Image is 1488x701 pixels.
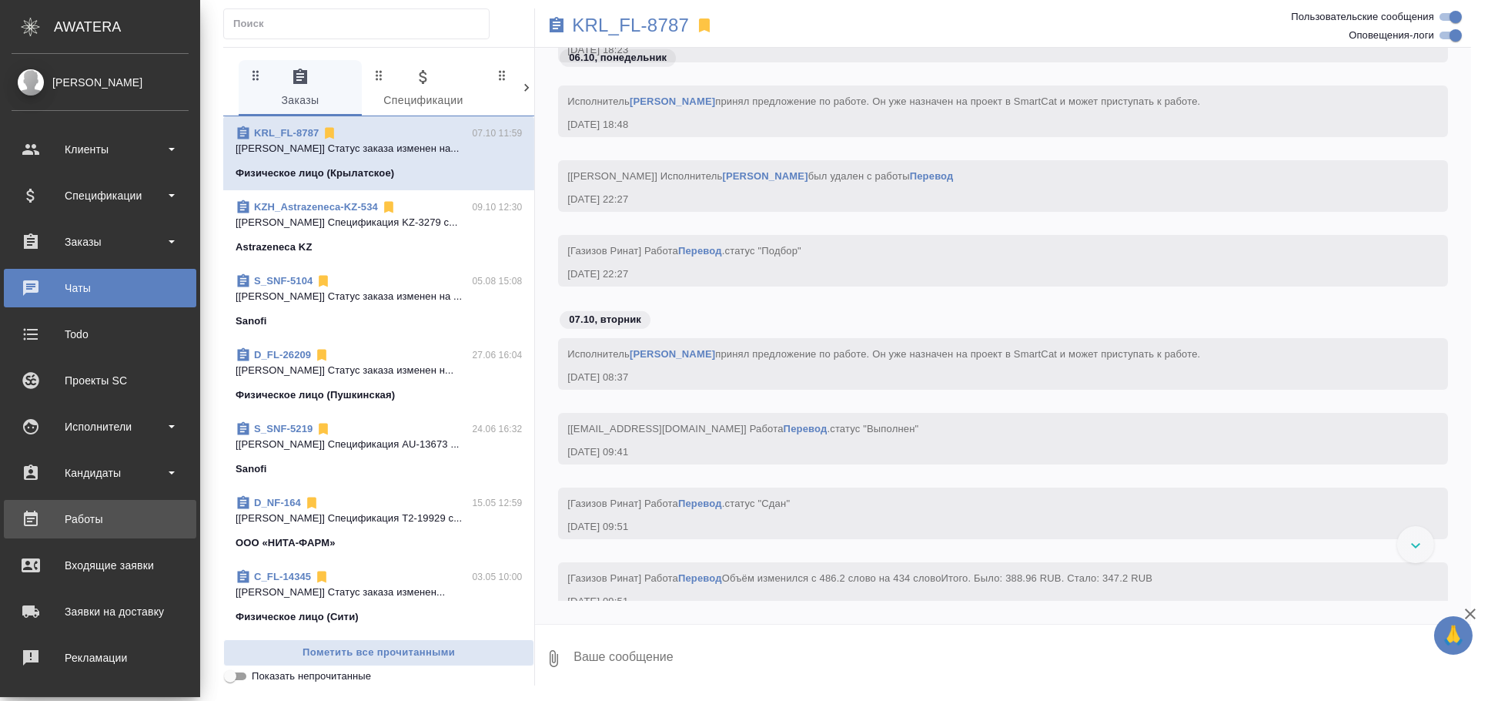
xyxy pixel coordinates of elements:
p: [[PERSON_NAME]] Статус заказа изменен на ... [236,289,522,304]
span: статус "Подбор" [725,245,801,257]
p: [[PERSON_NAME]] Статус заказа изменен н... [236,363,522,378]
button: Пометить все прочитанными [223,639,534,666]
a: C_FL-14345 [254,571,311,582]
span: Пользовательские сообщения [1291,9,1434,25]
p: 03.05 10:00 [473,569,523,585]
span: Оповещения-логи [1349,28,1434,43]
a: D_NF-164 [254,497,301,508]
a: Todo [4,315,196,354]
p: Физическое лицо (Сити) [236,609,359,625]
span: Исполнитель принял предложение по работе . Он уже назначен на проект в SmartCat и может приступат... [567,348,1200,360]
p: 07.10 11:59 [473,126,523,141]
svg: Отписаться [304,495,319,511]
a: KZH_Astrazeneca-KZ-534 [254,201,378,213]
p: Sanofi [236,461,267,477]
a: Входящие заявки [4,546,196,585]
p: Физическое лицо (Пушкинская) [236,387,395,403]
svg: Отписаться [316,273,331,289]
svg: Отписаться [322,126,337,141]
p: 27.06 16:04 [473,347,523,363]
span: статус "Сдан" [725,498,791,509]
p: 24.06 16:32 [473,421,523,437]
div: Клиенты [12,138,189,161]
span: [[PERSON_NAME]] Исполнитель был удален с работы [567,170,953,182]
div: [DATE] 08:37 [567,370,1394,385]
p: 15.05 12:59 [473,495,523,511]
p: 07.10, вторник [569,312,641,327]
div: Входящие заявки [12,554,189,577]
p: Astrazeneca KZ [236,240,313,255]
input: Поиск [233,13,489,35]
span: 🙏 [1440,619,1466,652]
div: Todo [12,323,189,346]
svg: Отписаться [316,421,331,437]
span: [Газизов Ринат] Работа Объём изменился с 486.2 слово на 434 слово [567,572,1152,584]
a: Чаты [4,269,196,307]
div: Работы [12,508,189,531]
a: Перевод [784,423,828,434]
div: Заявки на доставку [12,600,189,623]
span: Исполнитель принял предложение по работе . Он уже назначен на проект в SmartCat и может приступат... [567,96,1200,107]
div: [DATE] 22:27 [567,267,1394,282]
a: S_SNF-5219 [254,423,313,434]
div: S_SNF-510405.08 15:08[[PERSON_NAME]] Статус заказа изменен на ...Sanofi [223,264,534,338]
p: [[PERSON_NAME]] Спецификация KZ-3279 с... [236,215,522,230]
a: S_SNF-5104 [254,275,313,287]
a: Проекты SC [4,361,196,400]
p: Sanofi [236,314,267,329]
a: Перевод [910,170,954,182]
a: [PERSON_NAME] [630,348,715,360]
span: [[EMAIL_ADDRESS][DOMAIN_NAME]] Работа . [567,423,918,434]
p: [[PERSON_NAME]] Статус заказа изменен на... [236,141,522,156]
a: Перевод [678,245,722,257]
button: 🙏 [1434,616,1473,655]
div: [DATE] 18:48 [567,117,1394,132]
span: [Газизов Ринат] Работа . [567,245,801,257]
div: Рекламации [12,646,189,669]
div: [DATE] 09:51 [567,594,1394,609]
a: Перевод [678,498,722,509]
div: D_NF-16415.05 12:59[[PERSON_NAME]] Спецификация Т2-19929 с...ООО «НИТА-ФАРМ» [223,486,534,560]
div: S_SNF-521924.06 16:32[[PERSON_NAME]] Спецификация AU-13673 ...Sanofi [223,412,534,486]
span: Клиенты [494,68,599,110]
p: [[PERSON_NAME]] Спецификация Т2-19929 с... [236,511,522,526]
svg: Зажми и перетащи, чтобы поменять порядок вкладок [495,68,510,82]
div: [DATE] 09:41 [567,444,1394,460]
a: D_FL-26209 [254,349,311,361]
div: Исполнители [12,415,189,438]
div: Спецификации [12,184,189,207]
div: Проекты SC [12,369,189,392]
a: [PERSON_NAME] [722,170,808,182]
a: Рекламации [4,639,196,677]
p: Физическое лицо (Крылатское) [236,166,394,181]
a: KRL_FL-8787 [572,18,689,33]
span: Итого. Было: 388.96 RUB. Стало: 347.2 RUB [941,572,1153,584]
p: 05.08 15:08 [473,273,523,289]
div: D_FL-2620927.06 16:04[[PERSON_NAME]] Статус заказа изменен н...Физическое лицо (Пушкинская) [223,338,534,412]
a: Заявки на доставку [4,592,196,631]
span: [Газизов Ринат] Работа . [567,498,790,509]
p: 06.10, понедельник [569,50,667,65]
div: [DATE] 22:27 [567,192,1394,207]
svg: Отписаться [381,200,396,215]
div: C_FL-1434503.05 10:00[[PERSON_NAME]] Статус заказа изменен...Физическое лицо (Сити) [223,560,534,634]
div: Чаты [12,277,189,300]
svg: Отписаться [314,569,329,585]
svg: Зажми и перетащи, чтобы поменять порядок вкладок [249,68,263,82]
div: KZH_Astrazeneca-KZ-53409.10 12:30[[PERSON_NAME]] Спецификация KZ-3279 с...Astrazeneca KZ [223,190,534,264]
a: Работы [4,500,196,538]
div: Кандидаты [12,461,189,485]
a: KRL_FL-8787 [254,127,319,139]
p: 09.10 12:30 [473,200,523,215]
span: статус "Выполнен" [830,423,918,434]
span: Пометить все прочитанными [232,644,526,662]
p: ООО «НИТА-ФАРМ» [236,535,336,551]
p: [[PERSON_NAME]] Статус заказа изменен... [236,585,522,600]
div: KRL_FL-878707.10 11:59[[PERSON_NAME]] Статус заказа изменен на...Физическое лицо (Крылатское) [223,116,534,190]
p: [[PERSON_NAME]] Спецификация AU-13673 ... [236,437,522,452]
a: Перевод [678,572,722,584]
svg: Зажми и перетащи, чтобы поменять порядок вкладок [372,68,386,82]
svg: Отписаться [314,347,329,363]
div: [DATE] 09:51 [567,519,1394,535]
span: Показать непрочитанные [252,669,371,684]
